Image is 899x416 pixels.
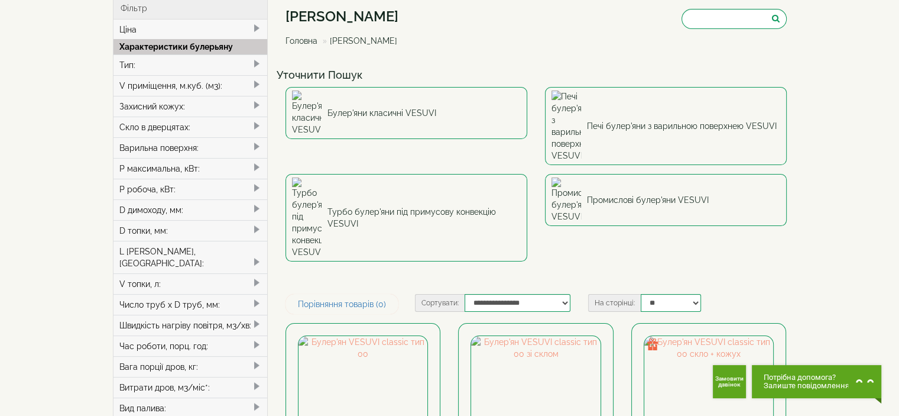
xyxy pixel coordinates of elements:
[713,365,746,398] button: Get Call button
[113,220,268,241] div: D топки, мм:
[113,336,268,356] div: Час роботи, порц. год:
[113,377,268,398] div: Витрати дров, м3/міс*:
[113,117,268,137] div: Скло в дверцятах:
[113,54,268,75] div: Тип:
[285,174,527,262] a: Турбо булер'яни під примусову конвекцію VESUVI Турбо булер'яни під примусову конвекцію VESUVI
[764,382,849,390] span: Залиште повідомлення
[113,39,268,54] div: Характеристики булерьяну
[113,199,268,220] div: D димоходу, мм:
[285,9,406,24] h1: [PERSON_NAME]
[113,20,268,40] div: Ціна
[292,91,322,136] img: Булер'яни класичні VESUVI
[764,373,849,382] span: Потрібна допомога?
[588,294,641,312] label: На сторінці:
[285,87,527,139] a: Булер'яни класичні VESUVI Булер'яни класичні VESUVI
[113,96,268,117] div: Захисний кожух:
[113,75,268,96] div: V приміщення, м.куб. (м3):
[292,178,322,258] img: Турбо булер'яни під примусову конвекцію VESUVI
[285,294,398,314] a: Порівняння товарів (0)
[277,69,796,81] h4: Уточнити Пошук
[715,376,744,388] span: Замовити дзвінок
[113,273,268,294] div: V топки, л:
[113,158,268,179] div: P максимальна, кВт:
[320,35,397,47] li: [PERSON_NAME]
[113,315,268,336] div: Швидкість нагріву повітря, м3/хв:
[113,137,268,158] div: Варильна поверхня:
[545,174,787,226] a: Промислові булер'яни VESUVI Промислові булер'яни VESUVI
[551,91,581,162] img: Печі булер'яни з варильною поверхнею VESUVI
[113,356,268,377] div: Вага порції дров, кг:
[551,178,581,222] img: Промислові булер'яни VESUVI
[285,36,317,46] a: Головна
[545,87,787,165] a: Печі булер'яни з варильною поверхнею VESUVI Печі булер'яни з варильною поверхнею VESUVI
[415,294,465,312] label: Сортувати:
[113,179,268,199] div: P робоча, кВт:
[752,365,881,398] button: Chat button
[647,338,658,350] img: gift
[113,241,268,273] div: L [PERSON_NAME], [GEOGRAPHIC_DATA]:
[113,294,268,315] div: Число труб x D труб, мм:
